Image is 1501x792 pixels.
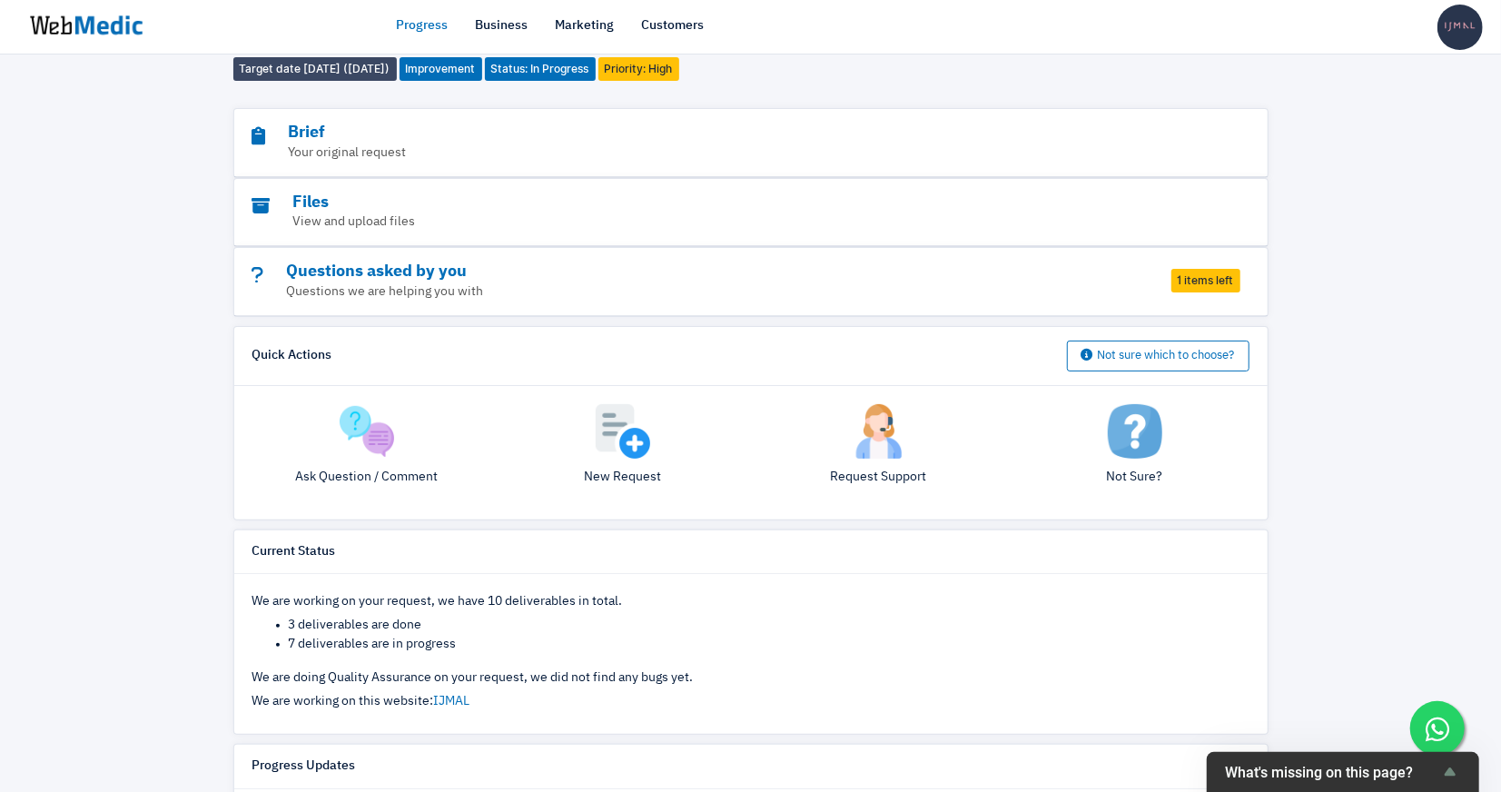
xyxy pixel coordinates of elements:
[1108,404,1162,459] img: not-sure.png
[596,404,650,459] img: add.png
[252,668,1249,688] p: We are doing Quality Assurance on your request, we did not find any bugs yet.
[556,16,615,35] a: Marketing
[509,468,737,487] p: New Request
[252,262,1150,282] h3: Questions asked by you
[1225,761,1461,783] button: Show survey - What's missing on this page?
[642,16,705,35] a: Customers
[397,16,449,35] a: Progress
[1171,269,1240,292] span: 1 items left
[252,144,1150,163] p: Your original request
[289,635,1249,654] li: 7 deliverables are in progress
[598,57,679,81] span: Priority: High
[252,282,1150,302] p: Questions we are helping you with
[233,57,397,81] span: Target date [DATE] ([DATE])
[252,123,1150,144] h3: Brief
[252,348,332,364] h6: Quick Actions
[289,616,1249,635] li: 3 deliverables are done
[485,57,596,81] span: Status: In Progress
[400,57,482,81] span: Improvement
[252,692,1249,711] p: We are working on this website:
[765,468,993,487] p: Request Support
[252,544,336,560] h6: Current Status
[252,213,1150,232] p: View and upload files
[340,404,394,459] img: question.png
[252,468,481,487] p: Ask Question / Comment
[252,592,1249,611] p: We are working on your request, we have 10 deliverables in total.
[1225,764,1439,781] span: What's missing on this page?
[852,404,906,459] img: support.png
[252,193,1150,213] h3: Files
[476,16,528,35] a: Business
[252,758,356,775] h6: Progress Updates
[434,695,470,708] a: IJMAL
[1021,468,1249,487] p: Not Sure?
[1067,341,1249,371] button: Not sure which to choose?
